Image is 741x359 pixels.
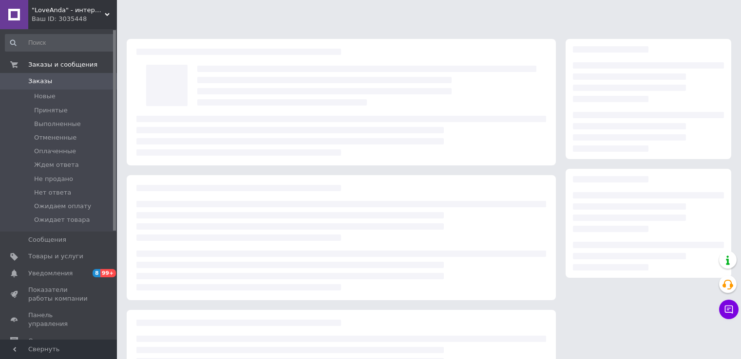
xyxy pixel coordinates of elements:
span: "LoveAnda" - интернет-магазин одежды и аксессуаров [32,6,105,15]
span: Ожидаем оплату [34,202,91,211]
span: Принятые [34,106,68,115]
span: Товары и услуги [28,252,83,261]
span: Отмененные [34,133,76,142]
span: Показатели работы компании [28,286,90,303]
span: Новые [34,92,56,101]
span: Нет ответа [34,188,71,197]
span: Выполненные [34,120,81,128]
span: Сообщения [28,235,66,244]
span: Заказы и сообщения [28,60,97,69]
button: Чат с покупателем [719,300,739,319]
span: Не продано [34,175,73,183]
span: Уведомления [28,269,73,278]
span: Заказы [28,77,52,86]
span: 8 [93,269,100,277]
span: Ждем ответа [34,161,79,169]
span: 99+ [100,269,116,277]
span: Оплаченные [34,147,76,156]
span: Отзывы [28,337,54,345]
input: Поиск [5,34,115,52]
span: Ожидает товара [34,215,90,224]
div: Ваш ID: 3035448 [32,15,117,23]
span: Панель управления [28,311,90,328]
